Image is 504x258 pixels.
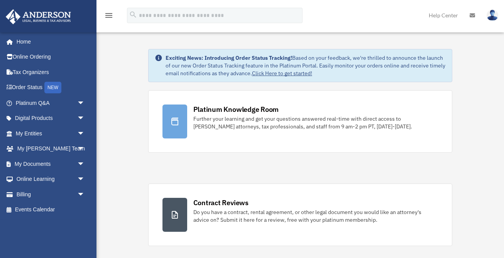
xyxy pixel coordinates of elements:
i: search [129,10,137,19]
i: menu [104,11,113,20]
span: arrow_drop_down [77,187,93,202]
a: My Documentsarrow_drop_down [5,156,96,172]
a: Online Learningarrow_drop_down [5,172,96,187]
a: Contract Reviews Do you have a contract, rental agreement, or other legal document you would like... [148,184,453,246]
span: arrow_drop_down [77,172,93,187]
a: Tax Organizers [5,64,96,80]
a: Click Here to get started! [252,70,312,77]
span: arrow_drop_down [77,126,93,142]
a: Billingarrow_drop_down [5,187,96,202]
div: Platinum Knowledge Room [193,105,279,114]
a: Platinum Knowledge Room Further your learning and get your questions answered real-time with dire... [148,90,453,153]
div: NEW [44,82,61,93]
div: Based on your feedback, we're thrilled to announce the launch of our new Order Status Tracking fe... [166,54,446,77]
a: Digital Productsarrow_drop_down [5,111,96,126]
a: Order StatusNEW [5,80,96,96]
a: menu [104,13,113,20]
img: Anderson Advisors Platinum Portal [3,9,73,24]
a: Home [5,34,93,49]
a: Events Calendar [5,202,96,218]
a: Platinum Q&Aarrow_drop_down [5,95,96,111]
div: Further your learning and get your questions answered real-time with direct access to [PERSON_NAM... [193,115,438,130]
span: arrow_drop_down [77,141,93,157]
div: Do you have a contract, rental agreement, or other legal document you would like an attorney's ad... [193,208,438,224]
div: Contract Reviews [193,198,249,207]
strong: Exciting News: Introducing Order Status Tracking! [166,54,292,61]
span: arrow_drop_down [77,156,93,172]
span: arrow_drop_down [77,95,93,111]
a: My [PERSON_NAME] Teamarrow_drop_down [5,141,96,157]
a: Online Ordering [5,49,96,65]
img: User Pic [487,10,498,21]
a: My Entitiesarrow_drop_down [5,126,96,141]
span: arrow_drop_down [77,111,93,126]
